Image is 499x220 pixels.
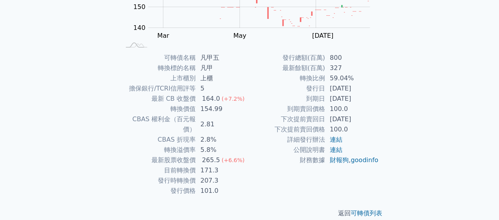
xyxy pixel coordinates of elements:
[330,156,349,164] a: 財報狗
[133,24,146,31] tspan: 140
[120,73,196,83] td: 上市櫃別
[325,63,379,73] td: 327
[250,124,325,135] td: 下次提前賣回價格
[120,165,196,176] td: 目前轉換價
[196,53,250,63] td: 凡甲五
[120,135,196,145] td: CBAS 折現率
[250,135,325,145] td: 詳細發行辦法
[325,114,379,124] td: [DATE]
[351,209,382,217] a: 可轉債列表
[120,94,196,104] td: 最新 CB 收盤價
[200,155,222,165] div: 265.5
[250,83,325,94] td: 發行日
[196,73,250,83] td: 上櫃
[233,32,246,39] tspan: May
[222,157,245,163] span: (+6.6%)
[222,96,245,102] span: (+7.2%)
[196,63,250,73] td: 凡甲
[325,83,379,94] td: [DATE]
[196,83,250,94] td: 5
[120,104,196,114] td: 轉換價值
[196,176,250,186] td: 207.3
[120,83,196,94] td: 擔保銀行/TCRI信用評等
[250,94,325,104] td: 到期日
[120,145,196,155] td: 轉換溢價率
[325,53,379,63] td: 800
[250,155,325,165] td: 財務數據
[196,104,250,114] td: 154.99
[250,63,325,73] td: 最新餘額(百萬)
[111,209,389,218] p: 返回
[157,32,169,39] tspan: Mar
[120,176,196,186] td: 發行時轉換價
[325,104,379,114] td: 100.0
[133,3,146,11] tspan: 150
[250,145,325,155] td: 公開說明書
[250,73,325,83] td: 轉換比例
[351,156,378,164] a: goodinfo
[120,53,196,63] td: 可轉債名稱
[250,53,325,63] td: 發行總額(百萬)
[312,32,333,39] tspan: [DATE]
[325,155,379,165] td: ,
[250,104,325,114] td: 到期賣回價格
[120,186,196,196] td: 發行價格
[120,63,196,73] td: 轉換標的名稱
[330,146,342,153] a: 連結
[120,155,196,165] td: 最新股票收盤價
[196,186,250,196] td: 101.0
[196,135,250,145] td: 2.8%
[250,114,325,124] td: 下次提前賣回日
[200,94,222,104] div: 164.0
[196,165,250,176] td: 171.3
[325,124,379,135] td: 100.0
[196,114,250,135] td: 2.81
[120,114,196,135] td: CBAS 權利金（百元報價）
[325,73,379,83] td: 59.04%
[330,136,342,143] a: 連結
[325,94,379,104] td: [DATE]
[196,145,250,155] td: 5.8%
